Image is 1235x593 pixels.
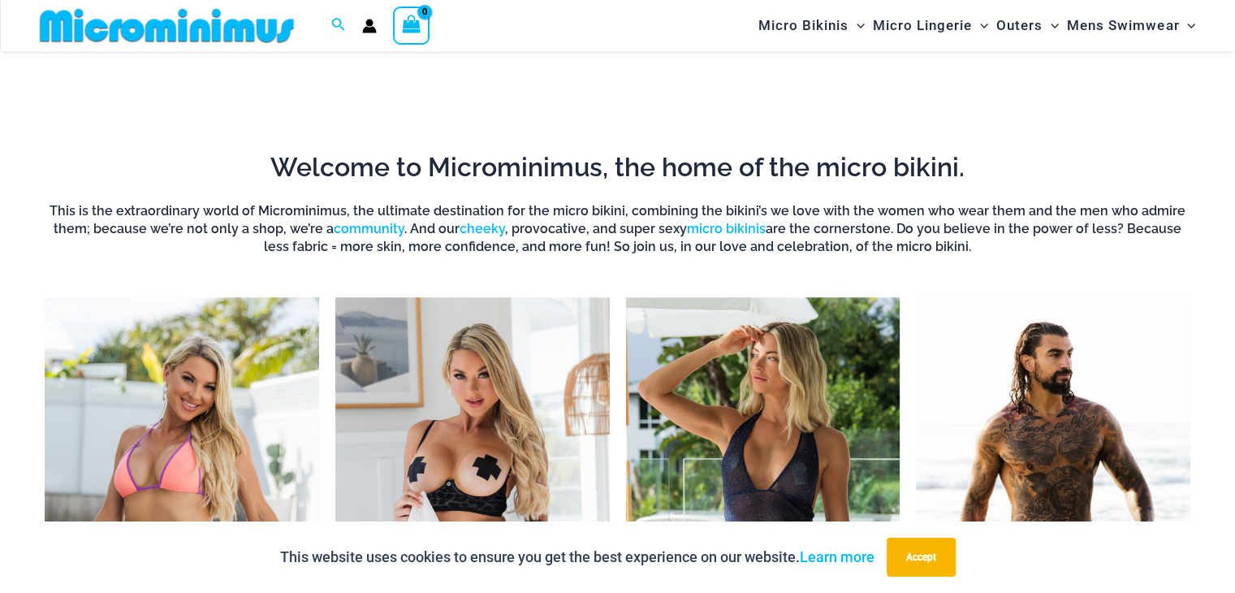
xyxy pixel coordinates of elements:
a: OutersMenu ToggleMenu Toggle [992,5,1063,46]
a: micro bikinis [687,221,766,236]
nav: Site Navigation [752,2,1203,49]
p: This website uses cookies to ensure you get the best experience on our website. [280,545,874,569]
span: Micro Lingerie [873,5,972,46]
a: Learn more [800,548,874,565]
span: Menu Toggle [849,5,865,46]
span: Micro Bikinis [758,5,849,46]
span: Menu Toggle [1043,5,1059,46]
span: Menu Toggle [972,5,988,46]
img: MM SHOP LOGO FLAT [33,7,300,44]
a: Account icon link [362,19,377,33]
h2: Welcome to Microminimus, the home of the micro bikini. [45,150,1190,184]
span: Outers [996,5,1043,46]
span: Menu Toggle [1179,5,1195,46]
a: cheeky [460,221,505,236]
a: Micro BikinisMenu ToggleMenu Toggle [754,5,869,46]
h6: This is the extraordinary world of Microminimus, the ultimate destination for the micro bikini, c... [45,202,1190,257]
a: Mens SwimwearMenu ToggleMenu Toggle [1063,5,1199,46]
button: Accept [887,538,956,577]
a: Micro LingerieMenu ToggleMenu Toggle [869,5,992,46]
a: Search icon link [331,15,346,36]
a: View Shopping Cart, empty [393,6,430,44]
a: community [334,221,404,236]
span: Mens Swimwear [1067,5,1179,46]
